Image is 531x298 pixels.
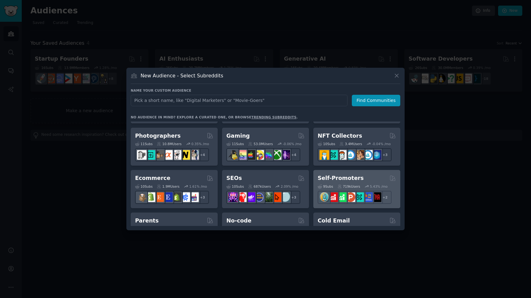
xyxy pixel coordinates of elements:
img: The_SEO [280,192,290,202]
div: 1.61 % /mo [189,184,207,189]
div: 5.43 % /mo [370,184,388,189]
img: ProductHunters [346,192,355,202]
img: selfpromotion [337,192,347,202]
img: SonyAlpha [163,150,173,160]
img: betatests [363,192,373,202]
div: 719k Users [338,184,360,189]
img: DigitalItems [372,150,381,160]
div: 53.0M Users [248,142,273,146]
img: SEO_cases [254,192,264,202]
div: 10 Sub s [226,184,244,189]
img: TwitchStreaming [280,150,290,160]
img: SEO_Digital_Marketing [228,192,238,202]
h2: NFT Collectors [318,132,362,140]
img: NFTmarket [337,150,347,160]
h3: Name your custom audience [131,88,400,93]
img: WeddingPhotography [189,150,199,160]
img: NFTExchange [320,150,329,160]
img: AnalogCommunity [154,150,164,160]
img: linux_gaming [228,150,238,160]
img: macgaming [246,150,255,160]
div: 11 Sub s [135,142,152,146]
h2: SEOs [226,174,242,182]
img: canon [172,150,181,160]
a: trending subreddits [251,115,296,119]
img: EtsySellers [163,192,173,202]
div: + 3 [379,148,392,161]
div: -0.06 % /mo [283,142,302,146]
img: analog [137,150,147,160]
img: XboxGamers [272,150,281,160]
h2: Parents [135,217,159,225]
img: ecommercemarketing [180,192,190,202]
div: + 3 [196,191,209,204]
button: Find Communities [352,95,400,106]
h2: Ecommerce [135,174,170,182]
img: gamers [263,150,273,160]
div: + 3 [287,191,300,204]
h2: No-code [226,217,252,225]
div: No audience in mind? Explore a curated one, or browse . [131,115,298,119]
h2: Cold Email [318,217,350,225]
div: + 4 [287,148,300,161]
img: GamerPals [254,150,264,160]
div: + 2 [379,191,392,204]
div: 10 Sub s [318,142,335,146]
h3: New Audience - Select Subreddits [141,72,223,79]
img: dropship [137,192,147,202]
div: 2.09 % /mo [281,184,298,189]
img: alphaandbetausers [354,192,364,202]
img: AppIdeas [320,192,329,202]
input: Pick a short name, like "Digital Marketers" or "Movie-Goers" [131,95,347,106]
img: reviewmyshopify [172,192,181,202]
div: 11 Sub s [226,142,244,146]
div: 10 Sub s [135,184,152,189]
img: Local_SEO [263,192,273,202]
div: 9 Sub s [318,184,333,189]
img: CryptoArt [354,150,364,160]
div: + 4 [196,148,209,161]
img: streetphotography [146,150,155,160]
img: Etsy [154,192,164,202]
img: NFTMarketplace [328,150,338,160]
img: OpenseaMarket [363,150,373,160]
h2: Self-Promoters [318,174,364,182]
div: 3.4M Users [339,142,362,146]
div: 10.8M Users [157,142,181,146]
img: GoogleSearchConsole [272,192,281,202]
img: Nikon [180,150,190,160]
div: 687k Users [248,184,271,189]
img: shopify [146,192,155,202]
img: seogrowth [246,192,255,202]
div: -0.04 % /mo [372,142,391,146]
h2: Gaming [226,132,250,140]
div: 0.35 % /mo [191,142,209,146]
div: 1.9M Users [157,184,179,189]
img: OpenSeaNFT [346,150,355,160]
img: TechSEO [237,192,247,202]
img: ecommerce_growth [189,192,199,202]
img: CozyGamers [237,150,247,160]
img: TestMyApp [372,192,381,202]
h2: Photographers [135,132,181,140]
img: youtubepromotion [328,192,338,202]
